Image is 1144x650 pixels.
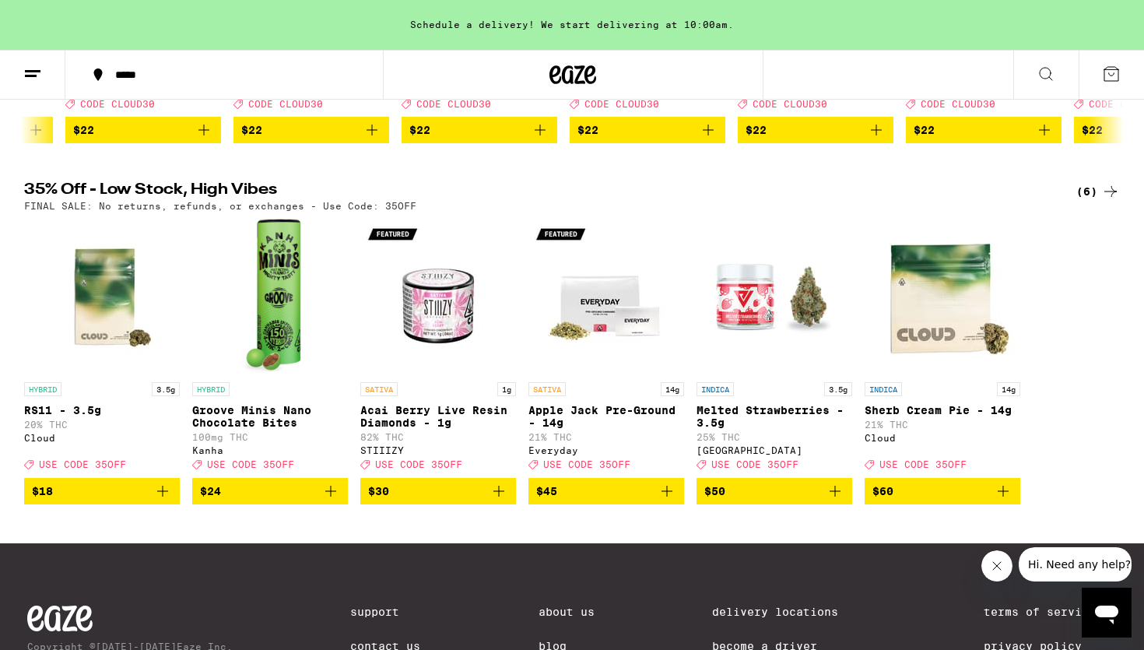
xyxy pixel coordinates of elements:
[865,420,1020,430] p: 21% THC
[753,99,827,109] span: CODE CLOUD30
[536,485,557,497] span: $45
[528,445,684,455] div: Everyday
[152,382,180,396] p: 3.5g
[65,117,221,143] button: Add to bag
[360,478,516,504] button: Add to bag
[543,460,630,470] span: USE CODE 35OFF
[746,124,767,136] span: $22
[1082,588,1132,638] iframe: Button to launch messaging window
[233,117,389,143] button: Add to bag
[192,432,348,442] p: 100mg THC
[711,460,798,470] span: USE CODE 35OFF
[528,382,566,396] p: SATIVA
[200,485,221,497] span: $24
[570,117,725,143] button: Add to bag
[192,382,230,396] p: HYBRID
[24,433,180,443] div: Cloud
[697,478,852,504] button: Add to bag
[921,99,995,109] span: CODE CLOUD30
[24,478,180,504] button: Add to bag
[906,117,1062,143] button: Add to bag
[80,99,155,109] span: CODE CLOUD30
[528,432,684,442] p: 21% THC
[239,219,301,374] img: Kanha - Groove Minis Nano Chocolate Bites
[416,99,491,109] span: CODE CLOUD30
[865,219,1020,477] a: Open page for Sherb Cream Pie - 14g from Cloud
[528,219,684,374] img: Everyday - Apple Jack Pre-Ground - 14g
[738,117,893,143] button: Add to bag
[984,606,1117,618] a: Terms of Service
[872,485,893,497] span: $60
[697,219,852,477] a: Open page for Melted Strawberries - 3.5g from Ember Valley
[24,219,180,477] a: Open page for RS11 - 3.5g from Cloud
[192,404,348,429] p: Groove Minis Nano Chocolate Bites
[865,404,1020,416] p: Sherb Cream Pie - 14g
[1076,182,1120,201] a: (6)
[697,432,852,442] p: 25% THC
[39,460,126,470] span: USE CODE 35OFF
[865,219,1020,374] img: Cloud - Sherb Cream Pie - 14g
[360,219,516,374] img: STIIIZY - Acai Berry Live Resin Diamonds - 1g
[914,124,935,136] span: $22
[192,445,348,455] div: Kanha
[697,445,852,455] div: [GEOGRAPHIC_DATA]
[360,404,516,429] p: Acai Berry Live Resin Diamonds - 1g
[350,606,420,618] a: Support
[704,485,725,497] span: $50
[697,404,852,429] p: Melted Strawberries - 3.5g
[1019,547,1132,581] iframe: Message from company
[824,382,852,396] p: 3.5g
[528,219,684,477] a: Open page for Apple Jack Pre-Ground - 14g from Everyday
[375,460,462,470] span: USE CODE 35OFF
[539,606,595,618] a: About Us
[865,478,1020,504] button: Add to bag
[24,382,61,396] p: HYBRID
[1082,124,1103,136] span: $22
[73,124,94,136] span: $22
[24,201,416,211] p: FINAL SALE: No returns, refunds, or exchanges - Use Code: 35OFF
[24,182,1044,201] h2: 35% Off - Low Stock, High Vibes
[207,460,294,470] span: USE CODE 35OFF
[360,219,516,477] a: Open page for Acai Berry Live Resin Diamonds - 1g from STIIIZY
[192,478,348,504] button: Add to bag
[241,124,262,136] span: $22
[497,382,516,396] p: 1g
[360,382,398,396] p: SATIVA
[528,478,684,504] button: Add to bag
[865,382,902,396] p: INDICA
[584,99,659,109] span: CODE CLOUD30
[712,606,866,618] a: Delivery Locations
[865,433,1020,443] div: Cloud
[528,404,684,429] p: Apple Jack Pre-Ground - 14g
[879,460,967,470] span: USE CODE 35OFF
[661,382,684,396] p: 14g
[32,485,53,497] span: $18
[981,550,1012,581] iframe: Close message
[997,382,1020,396] p: 14g
[368,485,389,497] span: $30
[360,432,516,442] p: 82% THC
[24,219,180,374] img: Cloud - RS11 - 3.5g
[248,99,323,109] span: CODE CLOUD30
[409,124,430,136] span: $22
[192,219,348,477] a: Open page for Groove Minis Nano Chocolate Bites from Kanha
[24,420,180,430] p: 20% THC
[697,382,734,396] p: INDICA
[577,124,598,136] span: $22
[360,445,516,455] div: STIIIZY
[697,219,852,374] img: Ember Valley - Melted Strawberries - 3.5g
[24,404,180,416] p: RS11 - 3.5g
[402,117,557,143] button: Add to bag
